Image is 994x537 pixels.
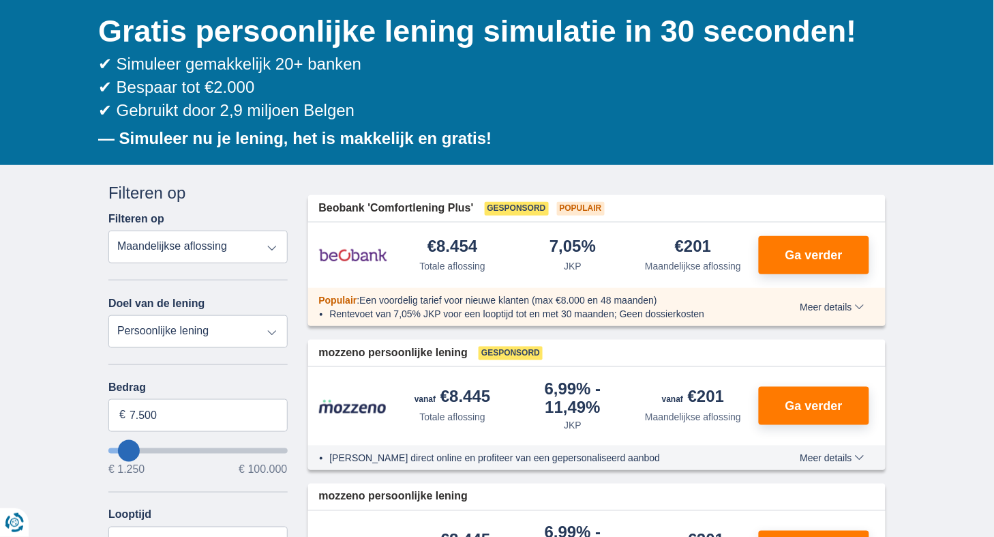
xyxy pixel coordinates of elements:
[119,407,125,423] span: €
[319,201,474,216] span: Beobank 'Comfortlening Plus'
[98,53,886,123] div: ✔ Simuleer gemakkelijk 20+ banken ✔ Bespaar tot €2.000 ✔ Gebruikt door 2,9 miljoen Belgen
[645,410,741,424] div: Maandelijkse aflossing
[759,387,869,425] button: Ga verder
[239,465,287,476] span: € 100.000
[479,347,543,360] span: Gesponsord
[98,129,492,147] b: — Simuleer nu je lening, het is makkelijk en gratis!
[785,249,843,261] span: Ga verder
[518,381,628,416] div: 6,99%
[319,345,468,361] span: mozzeno persoonlijke lening
[645,259,741,273] div: Maandelijkse aflossing
[800,453,864,463] span: Meer details
[800,302,864,312] span: Meer details
[108,213,164,225] label: Filteren op
[564,418,582,432] div: JKP
[759,236,869,274] button: Ga verder
[557,202,605,216] span: Populair
[330,307,751,321] li: Rentevoet van 7,05% JKP voor een looptijd tot en met 30 maanden; Geen dossierkosten
[419,410,485,424] div: Totale aflossing
[319,238,387,272] img: product.pl.alt Beobank
[790,302,875,313] button: Meer details
[319,295,357,306] span: Populair
[785,400,843,412] span: Ga verder
[415,388,490,407] div: €8.445
[308,293,762,307] div: :
[549,238,596,257] div: 7,05%
[330,451,751,465] li: [PERSON_NAME] direct online en profiteer van een gepersonaliseerd aanbod
[98,10,886,53] h1: Gratis persoonlijke lening simulatie in 30 seconden!
[108,448,288,454] input: wantToBorrow
[427,238,477,257] div: €8.454
[319,489,468,505] span: mozzeno persoonlijke lening
[675,238,711,257] div: €201
[319,399,387,414] img: product.pl.alt Mozzeno
[662,388,724,407] div: €201
[564,259,582,273] div: JKP
[419,259,485,273] div: Totale aflossing
[108,509,151,521] label: Looptijd
[108,465,145,476] span: € 1.250
[108,297,205,310] label: Doel van de lening
[485,202,549,216] span: Gesponsord
[108,381,288,394] label: Bedrag
[790,452,875,463] button: Meer details
[108,182,288,205] div: Filteren op
[359,295,657,306] span: Een voordelig tarief voor nieuwe klanten (max €8.000 en 48 maanden)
